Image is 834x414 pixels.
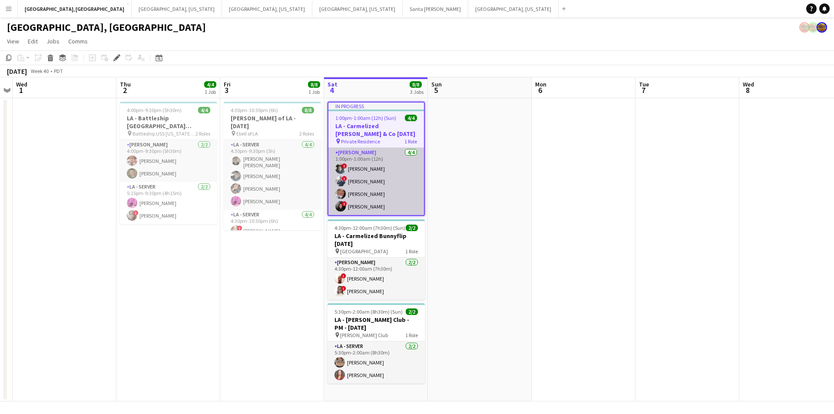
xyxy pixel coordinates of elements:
[231,107,278,113] span: 4:30pm-10:30pm (6h)
[236,130,258,137] span: Ebell of LA
[198,107,210,113] span: 4/4
[46,37,60,45] span: Jobs
[328,258,425,300] app-card-role: [PERSON_NAME]2/24:30pm-12:00am (7h30m)![PERSON_NAME]![PERSON_NAME]
[195,130,210,137] span: 2 Roles
[24,36,41,47] a: Edit
[16,80,27,88] span: Wed
[535,80,546,88] span: Mon
[431,80,442,88] span: Sun
[328,148,424,215] app-card-role: [PERSON_NAME]4/41:00pm-1:00am (12h)![PERSON_NAME]![PERSON_NAME][PERSON_NAME]![PERSON_NAME]
[224,102,321,230] app-job-card: 4:30pm-10:30pm (6h)8/8[PERSON_NAME] of LA - [DATE] Ebell of LA2 RolesLA - Server4/44:30pm-9:30pm ...
[224,80,231,88] span: Fri
[741,85,754,95] span: 8
[328,341,425,384] app-card-role: LA - Server2/25:30pm-2:00am (8h30m)[PERSON_NAME][PERSON_NAME]
[204,81,216,88] span: 4/4
[65,36,91,47] a: Comms
[7,67,27,76] div: [DATE]
[18,0,132,17] button: [GEOGRAPHIC_DATA], [GEOGRAPHIC_DATA]
[224,140,321,210] app-card-role: LA - Server4/44:30pm-9:30pm (5h)[PERSON_NAME] [PERSON_NAME][PERSON_NAME][PERSON_NAME][PERSON_NAME]
[237,225,242,231] span: !
[342,201,347,206] span: !
[404,138,417,145] span: 1 Role
[335,115,396,121] span: 1:00pm-1:00am (12h) (Sun)
[334,225,405,231] span: 4:30pm-12:00am (7h30m) (Sun)
[222,85,231,95] span: 3
[328,102,425,216] app-job-card: In progress1:00pm-1:00am (12h) (Sun)4/4LA - Carmelized [PERSON_NAME] & Co [DATE] Private Residenc...
[340,332,388,338] span: [PERSON_NAME] Club
[405,248,418,255] span: 1 Role
[7,37,19,45] span: View
[405,332,418,338] span: 1 Role
[312,0,403,17] button: [GEOGRAPHIC_DATA], [US_STATE]
[328,316,425,331] h3: LA - [PERSON_NAME] Club - PM - [DATE]
[120,102,217,224] app-job-card: 4:00pm-9:30pm (5h30m)4/4LA - Battleship [GEOGRAPHIC_DATA][PERSON_NAME] [DATE] Battleship USS [US_...
[340,248,388,255] span: [GEOGRAPHIC_DATA]
[120,80,131,88] span: Thu
[224,210,321,277] app-card-role: LA - Server4/44:30pm-10:30pm (6h)![PERSON_NAME]
[302,107,314,113] span: 8/8
[328,103,424,109] div: In progress
[328,122,424,138] h3: LA - Carmelized [PERSON_NAME] & Co [DATE]
[132,130,195,137] span: Battleship USS [US_STATE] Museum
[54,68,63,74] div: PDT
[406,225,418,231] span: 2/2
[120,182,217,224] app-card-role: LA - Server2/25:15pm-9:30pm (4h15m)[PERSON_NAME]![PERSON_NAME]
[7,21,206,34] h1: [GEOGRAPHIC_DATA], [GEOGRAPHIC_DATA]
[224,114,321,130] h3: [PERSON_NAME] of LA - [DATE]
[328,232,425,248] h3: LA - Carmelized Bunnyflip [DATE]
[3,36,23,47] a: View
[15,85,27,95] span: 1
[638,85,649,95] span: 7
[299,130,314,137] span: 2 Roles
[410,89,424,95] div: 3 Jobs
[799,22,810,33] app-user-avatar: Rollin Hero
[222,0,312,17] button: [GEOGRAPHIC_DATA], [US_STATE]
[743,80,754,88] span: Wed
[308,89,320,95] div: 1 Job
[468,0,559,17] button: [GEOGRAPHIC_DATA], [US_STATE]
[403,0,468,17] button: Santa [PERSON_NAME]
[817,22,827,33] app-user-avatar: Rollin Hero
[43,36,63,47] a: Jobs
[342,176,347,181] span: !
[326,85,338,95] span: 4
[430,85,442,95] span: 5
[119,85,131,95] span: 2
[334,308,403,315] span: 5:30pm-2:00am (8h30m) (Sun)
[132,0,222,17] button: [GEOGRAPHIC_DATA], [US_STATE]
[328,219,425,300] app-job-card: 4:30pm-12:00am (7h30m) (Sun)2/2LA - Carmelized Bunnyflip [DATE] [GEOGRAPHIC_DATA]1 Role[PERSON_NA...
[120,140,217,182] app-card-role: [PERSON_NAME]2/24:00pm-9:30pm (5h30m)[PERSON_NAME][PERSON_NAME]
[205,89,216,95] div: 1 Job
[29,68,50,74] span: Week 40
[133,210,139,215] span: !
[341,273,346,278] span: !
[639,80,649,88] span: Tue
[328,80,338,88] span: Sat
[68,37,88,45] span: Comms
[127,107,182,113] span: 4:00pm-9:30pm (5h30m)
[120,114,217,130] h3: LA - Battleship [GEOGRAPHIC_DATA][PERSON_NAME] [DATE]
[341,138,380,145] span: Private Residence
[341,286,346,291] span: !
[808,22,818,33] app-user-avatar: Rollin Hero
[410,81,422,88] span: 8/8
[406,308,418,315] span: 2/2
[405,115,417,121] span: 4/4
[342,163,347,169] span: !
[534,85,546,95] span: 6
[328,303,425,384] app-job-card: 5:30pm-2:00am (8h30m) (Sun)2/2LA - [PERSON_NAME] Club - PM - [DATE] [PERSON_NAME] Club1 RoleLA - ...
[28,37,38,45] span: Edit
[308,81,320,88] span: 8/8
